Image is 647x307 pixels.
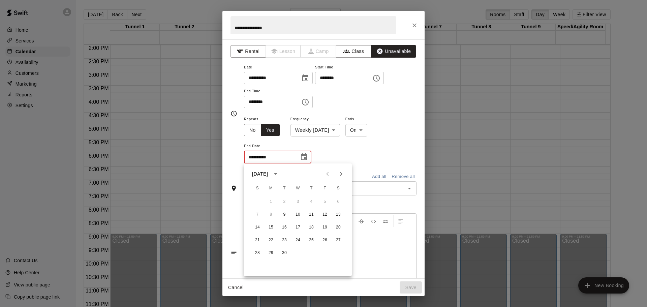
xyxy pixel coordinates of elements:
span: Frequency [290,115,340,124]
button: 21 [251,234,264,246]
button: 24 [292,234,304,246]
button: 12 [319,209,331,221]
svg: Rooms [230,185,237,192]
button: 13 [332,209,344,221]
span: Date [244,63,313,72]
button: 30 [278,247,290,259]
button: 18 [305,221,317,234]
div: outlined button group [244,124,280,136]
span: End Date [244,142,311,151]
button: calendar view is open, switch to year view [270,168,281,180]
button: Choose date, selected date is Sep 9, 2025 [299,71,312,85]
button: Rental [230,45,266,58]
button: No [244,124,261,136]
svg: Notes [230,249,237,256]
button: Class [336,45,371,58]
button: Remove all [390,172,417,182]
button: 23 [278,234,290,246]
button: 19 [319,221,331,234]
button: 29 [265,247,277,259]
button: 28 [251,247,264,259]
button: Format Strikethrough [356,215,367,227]
div: Weekly [DATE] [290,124,340,136]
span: Repeats [244,115,285,124]
span: Wednesday [292,182,304,195]
button: Insert Code [368,215,379,227]
span: Thursday [305,182,317,195]
span: Saturday [332,182,344,195]
button: Choose date [297,150,311,164]
span: Tuesday [278,182,290,195]
button: 17 [292,221,304,234]
div: On [345,124,368,136]
button: 22 [265,234,277,246]
button: 15 [265,221,277,234]
button: 26 [319,234,331,246]
button: Left Align [395,215,406,227]
span: End Time [244,87,313,96]
button: Insert Link [380,215,391,227]
button: 10 [292,209,304,221]
button: Add all [368,172,390,182]
span: Lessons must be created in the Services page first [266,45,301,58]
button: 11 [305,209,317,221]
button: 16 [278,221,290,234]
button: Choose time, selected time is 6:00 PM [370,71,383,85]
span: Start Time [315,63,384,72]
button: Unavailable [371,45,416,58]
button: 14 [251,221,264,234]
span: Monday [265,182,277,195]
button: Close [408,19,421,31]
span: Ends [345,115,368,124]
button: Cancel [225,281,247,294]
button: Open [405,184,414,193]
button: 9 [278,209,290,221]
button: Next month [334,167,348,181]
button: 20 [332,221,344,234]
div: [DATE] [252,171,268,178]
span: Sunday [251,182,264,195]
button: 25 [305,234,317,246]
button: 27 [332,234,344,246]
span: Camps can only be created in the Services page [301,45,336,58]
span: Friday [319,182,331,195]
svg: Timing [230,110,237,117]
button: Choose time, selected time is 9:00 PM [299,95,312,109]
button: Yes [261,124,280,136]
